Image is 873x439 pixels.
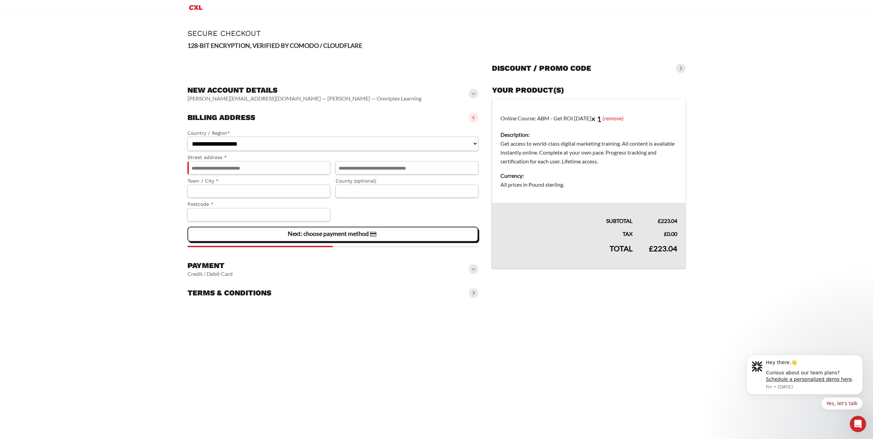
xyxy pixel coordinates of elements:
span: £ [649,244,653,253]
h3: Billing address [187,113,255,122]
span: £ [664,230,667,237]
label: Town / City [187,177,330,185]
th: Tax [492,225,641,238]
dt: Description: [500,130,677,139]
span: (optional) [354,178,376,184]
strong: 128-BIT ENCRYPTION, VERIFIED BY COMODO / CLOUDFLARE [187,42,362,49]
a: (remove) [602,115,624,121]
bdi: 223.04 [649,244,677,253]
dd: All prices in Pound sterling. [500,180,677,189]
vaadin-horizontal-layout: [PERSON_NAME][EMAIL_ADDRESS][DOMAIN_NAME] — [PERSON_NAME] — Omniplex Learning [187,95,421,102]
label: Country / Region [187,129,478,137]
h1: Secure Checkout [187,29,686,38]
span: £ [658,217,661,224]
iframe: Intercom live chat [850,416,866,432]
h3: Payment [187,261,233,270]
label: Postcode [187,200,330,208]
strong: × 1 [591,114,601,123]
h3: Discount / promo code [492,64,591,73]
dt: Currency: [500,171,677,180]
th: Subtotal [492,203,641,225]
vaadin-button: Next: choose payment method [187,227,478,242]
h3: Terms & conditions [187,288,271,298]
dd: Get access to world-class digital marketing training. All content is available instantly online. ... [500,139,677,166]
vaadin-horizontal-layout: Credit / Debit Card [187,270,233,277]
bdi: 0.00 [664,230,677,237]
label: County [336,177,478,185]
bdi: 223.04 [658,217,677,224]
th: Total [492,238,641,268]
h3: New account details [187,85,421,95]
iframe: Intercom notifications message [736,347,873,436]
td: Online Course: ABM - Get ROI [DATE] [492,99,686,203]
label: Street address [187,154,330,161]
